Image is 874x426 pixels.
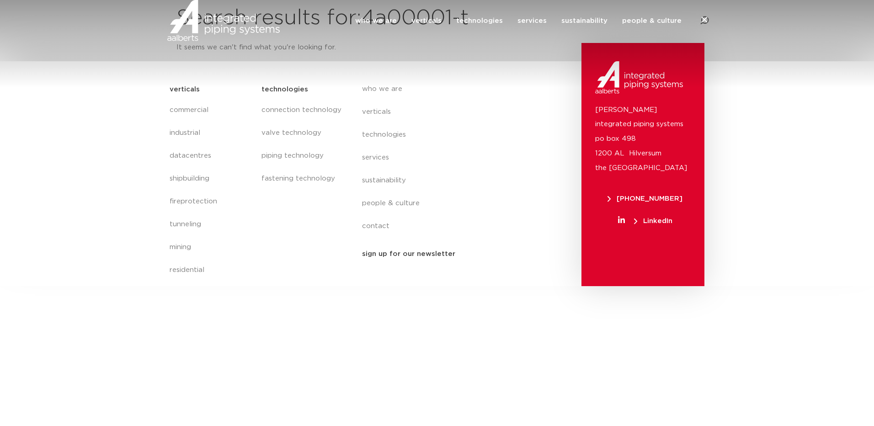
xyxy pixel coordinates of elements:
[170,213,252,236] a: tunneling
[170,99,252,122] a: commercial
[170,190,252,213] a: fireprotection
[261,99,344,122] a: connection technology
[261,99,344,190] nav: Menu
[170,82,200,97] h5: verticals
[517,2,547,39] a: services
[411,2,442,39] a: verticals
[170,236,252,259] a: mining
[595,218,695,224] a: LinkedIn
[170,122,252,144] a: industrial
[261,82,308,97] h5: technologies
[362,247,455,261] h5: sign up for our newsletter
[362,215,529,238] a: contact
[362,78,529,238] nav: Menu
[261,167,344,190] a: fastening technology
[561,2,608,39] a: sustainability
[608,195,682,202] span: [PHONE_NUMBER]
[362,169,529,192] a: sustainability
[362,146,529,169] a: services
[170,144,252,167] a: datacentres
[261,144,344,167] a: piping technology
[595,103,691,176] p: [PERSON_NAME] integrated piping systems po box 498 1200 AL Hilversum the [GEOGRAPHIC_DATA]
[170,167,252,190] a: shipbuilding
[362,123,529,146] a: technologies
[261,122,344,144] a: valve technology
[595,195,695,202] a: [PHONE_NUMBER]
[362,192,529,215] a: people & culture
[355,2,397,39] a: who we are
[355,2,682,39] nav: Menu
[622,2,682,39] a: people & culture
[362,101,529,123] a: verticals
[170,99,252,282] nav: Menu
[456,2,503,39] a: technologies
[170,259,252,282] a: residential
[634,218,672,224] span: LinkedIn
[362,78,529,101] a: who we are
